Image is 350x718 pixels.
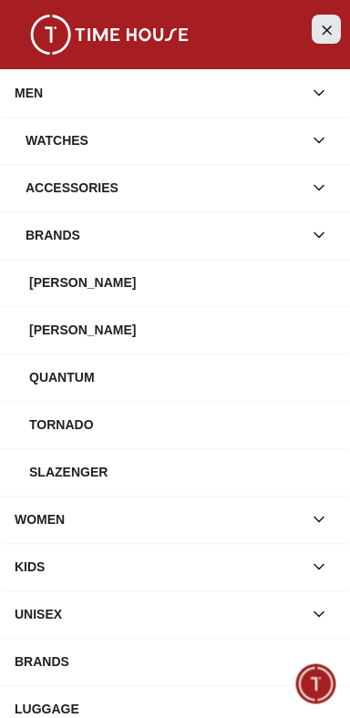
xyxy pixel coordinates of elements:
[296,664,336,704] div: Chat Widget
[26,124,303,157] div: Watches
[29,313,335,346] div: [PERSON_NAME]
[15,645,335,678] div: BRANDS
[26,171,303,204] div: Accessories
[29,266,335,299] div: [PERSON_NAME]
[29,408,335,441] div: Tornado
[15,77,303,109] div: MEN
[18,15,201,55] img: ...
[15,550,303,583] div: KIDS
[15,598,303,631] div: UNISEX
[26,219,303,251] div: Brands
[29,361,335,394] div: Quantum
[29,456,335,488] div: Slazenger
[15,503,303,536] div: WOMEN
[312,15,341,44] button: Close Menu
